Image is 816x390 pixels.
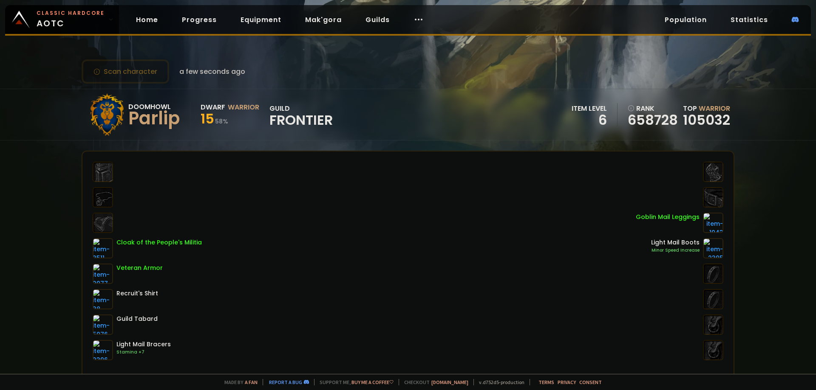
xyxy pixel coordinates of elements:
div: Cloak of the People's Militia [116,238,202,247]
div: Light Mail Boots [651,238,700,247]
a: Classic HardcoreAOTC [5,5,119,34]
img: item-2977 [93,264,113,284]
a: Progress [175,11,224,28]
div: item level [572,103,607,114]
a: Mak'gora [298,11,348,28]
img: item-3511 [93,238,113,258]
a: Terms [538,379,554,385]
img: item-38 [93,289,113,309]
img: item-2395 [703,238,723,258]
div: Warrior [228,102,259,112]
div: rank [628,103,678,114]
a: Home [129,11,165,28]
a: Statistics [724,11,775,28]
div: Minor Speed Increase [651,247,700,254]
a: Buy me a coffee [351,379,394,385]
a: [DOMAIN_NAME] [431,379,468,385]
a: 658728 [628,114,678,126]
div: guild [269,103,333,126]
span: a few seconds ago [179,66,245,77]
span: Support me, [314,379,394,385]
span: v. d752d5 - production [473,379,524,385]
div: Parlip [128,112,180,125]
button: Scan character [82,59,169,84]
span: AOTC [37,9,105,30]
img: item-1943 [703,213,723,233]
span: Checkout [399,379,468,385]
div: Stamina +7 [116,349,171,356]
a: Population [658,11,714,28]
div: 6 [572,114,607,126]
div: Doomhowl [128,101,180,112]
div: Guild Tabard [116,314,158,323]
span: Made by [219,379,258,385]
a: a fan [245,379,258,385]
span: Warrior [699,104,730,113]
div: Goblin Mail Leggings [636,213,700,222]
div: Recruit's Shirt [116,289,158,298]
div: Dwarf [201,102,225,112]
small: 58 % [215,117,228,126]
span: 15 [201,109,214,128]
div: Light Mail Bracers [116,340,171,349]
img: item-2396 [93,340,113,360]
a: Equipment [234,11,288,28]
span: Frontier [269,114,333,126]
a: Privacy [558,379,576,385]
a: Consent [579,379,602,385]
div: Veteran Armor [116,264,163,272]
img: item-5976 [93,314,113,335]
a: Report a bug [269,379,302,385]
small: Classic Hardcore [37,9,105,17]
a: 105032 [683,110,730,129]
a: Guilds [359,11,397,28]
div: Top [683,103,730,114]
